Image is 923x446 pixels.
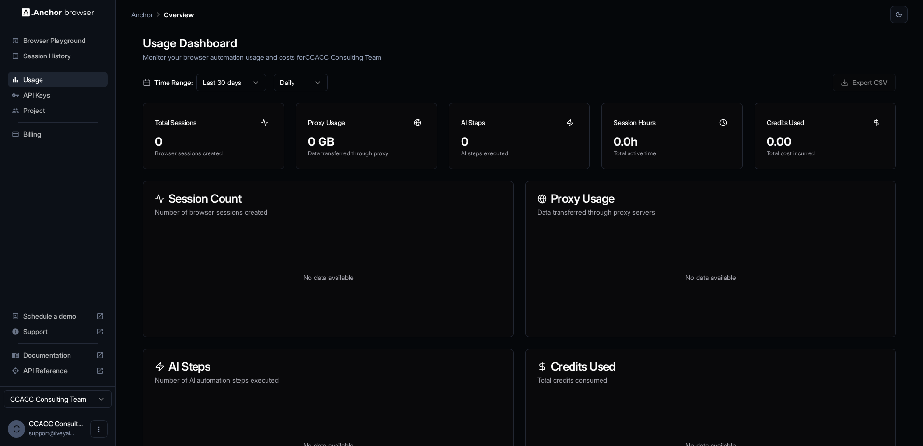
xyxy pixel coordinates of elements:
div: 0 GB [308,134,425,150]
div: C [8,420,25,438]
span: Project [23,106,104,115]
p: Total active time [614,150,731,157]
div: Project [8,103,108,118]
p: Monitor your browser automation usage and costs for CCACC Consulting Team [143,52,896,62]
h3: Credits Used [767,118,804,127]
h3: Proxy Usage [537,193,884,205]
button: Open menu [90,420,108,438]
div: 0.0h [614,134,731,150]
div: No data available [155,229,502,325]
span: CCACC Consulting [29,419,83,428]
span: Time Range: [154,78,193,87]
h3: Proxy Usage [308,118,345,127]
p: Number of AI automation steps executed [155,376,502,385]
p: Total credits consumed [537,376,884,385]
div: Billing [8,126,108,142]
p: Anchor [131,10,153,20]
h3: AI Steps [155,361,502,373]
div: No data available [537,229,884,325]
div: 0 [461,134,578,150]
nav: breadcrumb [131,9,194,20]
h3: Total Sessions [155,118,196,127]
p: Number of browser sessions created [155,208,502,217]
h3: Credits Used [537,361,884,373]
span: Usage [23,75,104,84]
div: Usage [8,72,108,87]
span: Documentation [23,350,92,360]
p: Total cost incurred [767,150,884,157]
p: Overview [164,10,194,20]
div: API Reference [8,363,108,378]
p: Data transferred through proxy servers [537,208,884,217]
div: Support [8,324,108,339]
span: API Keys [23,90,104,100]
span: API Reference [23,366,92,376]
div: 0 [155,134,272,150]
p: Browser sessions created [155,150,272,157]
span: Session History [23,51,104,61]
span: Schedule a demo [23,311,92,321]
span: Support [23,327,92,336]
div: 0.00 [767,134,884,150]
span: Browser Playground [23,36,104,45]
div: Documentation [8,348,108,363]
div: Browser Playground [8,33,108,48]
div: Schedule a demo [8,308,108,324]
img: Anchor Logo [22,8,94,17]
p: Data transferred through proxy [308,150,425,157]
h3: Session Hours [614,118,655,127]
div: Session History [8,48,108,64]
span: support@iveyai.co [29,430,74,437]
h1: Usage Dashboard [143,35,896,52]
h3: AI Steps [461,118,485,127]
span: Billing [23,129,104,139]
h3: Session Count [155,193,502,205]
p: AI steps executed [461,150,578,157]
div: API Keys [8,87,108,103]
